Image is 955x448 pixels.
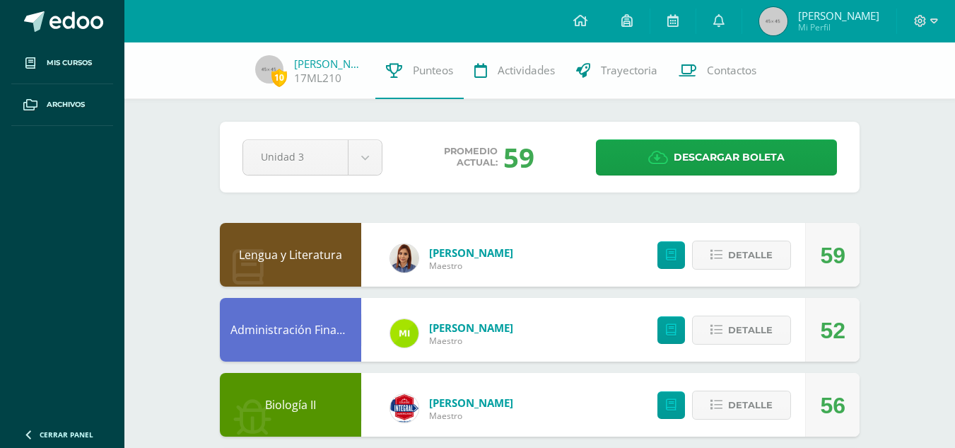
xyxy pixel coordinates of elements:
span: Unidad 3 [261,140,330,173]
span: Cerrar panel [40,430,93,440]
img: 8f4af3fe6ec010f2c87a2f17fab5bf8c.png [390,319,418,348]
a: Archivos [11,84,113,126]
button: Detalle [692,316,791,345]
span: Contactos [707,63,756,78]
div: 59 [820,224,845,287]
span: 10 [271,69,287,86]
a: Punteos [375,42,464,99]
span: Punteos [413,63,453,78]
span: Detalle [728,242,773,268]
a: Unidad 3 [243,140,382,175]
div: 56 [820,374,845,437]
button: Detalle [692,241,791,270]
span: [PERSON_NAME] [429,321,513,335]
span: Maestro [429,335,513,347]
img: 45x45 [759,7,787,35]
a: Actividades [464,42,566,99]
img: eed6c18001710838dd9282a84f8079fa.png [390,244,418,272]
a: Mis cursos [11,42,113,84]
span: Archivos [47,99,85,110]
a: Descargar boleta [596,139,837,176]
img: 45x45 [255,55,283,84]
a: 17ML210 [294,71,341,86]
a: [PERSON_NAME] [294,57,365,71]
div: Administración Financiera [220,298,361,362]
span: Trayectoria [601,63,657,78]
button: Detalle [692,391,791,420]
div: Biología II [220,373,361,437]
span: Promedio actual: [444,146,498,168]
span: [PERSON_NAME] [429,246,513,260]
span: [PERSON_NAME] [429,396,513,410]
span: Detalle [728,392,773,418]
a: Contactos [668,42,767,99]
span: Descargar boleta [674,140,785,175]
span: Maestro [429,260,513,272]
a: Trayectoria [566,42,668,99]
span: Detalle [728,317,773,343]
span: Maestro [429,410,513,422]
img: 21588b49a14a63eb6c43a3d6c8f636e1.png [390,394,418,423]
div: 59 [503,139,534,176]
span: Mis cursos [47,57,92,69]
span: [PERSON_NAME] [798,8,879,23]
span: Actividades [498,63,555,78]
div: 52 [820,299,845,362]
div: Lengua y Literatura [220,223,361,287]
span: Mi Perfil [798,21,879,33]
